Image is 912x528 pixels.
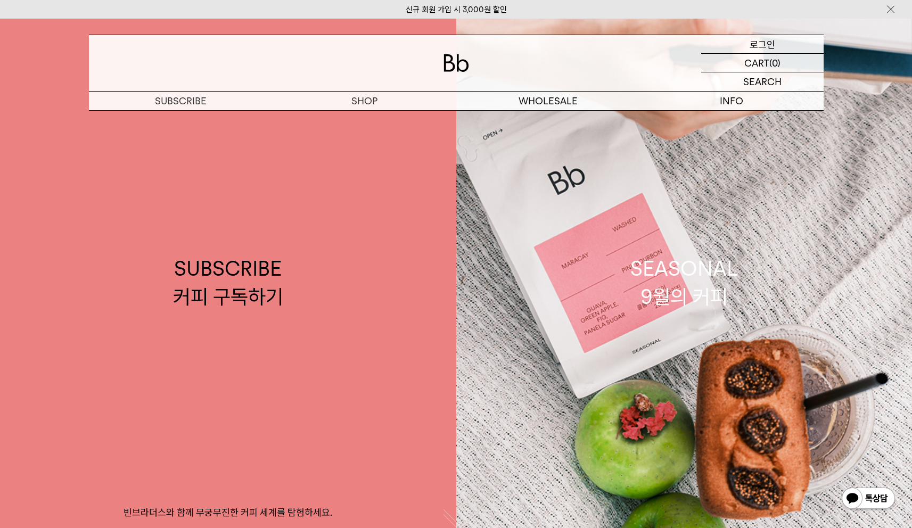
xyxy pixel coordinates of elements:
[640,92,824,110] p: INFO
[701,35,824,54] a: 로그인
[456,92,640,110] p: WHOLESALE
[89,92,273,110] a: SUBSCRIBE
[273,92,456,110] a: SHOP
[769,54,780,72] p: (0)
[701,54,824,72] a: CART (0)
[630,254,738,311] div: SEASONAL 9월의 커피
[406,5,507,14] a: 신규 회원 가입 시 3,000원 할인
[173,254,283,311] div: SUBSCRIBE 커피 구독하기
[443,54,469,72] img: 로고
[744,54,769,72] p: CART
[743,72,782,91] p: SEARCH
[841,486,896,512] img: 카카오톡 채널 1:1 채팅 버튼
[750,35,775,53] p: 로그인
